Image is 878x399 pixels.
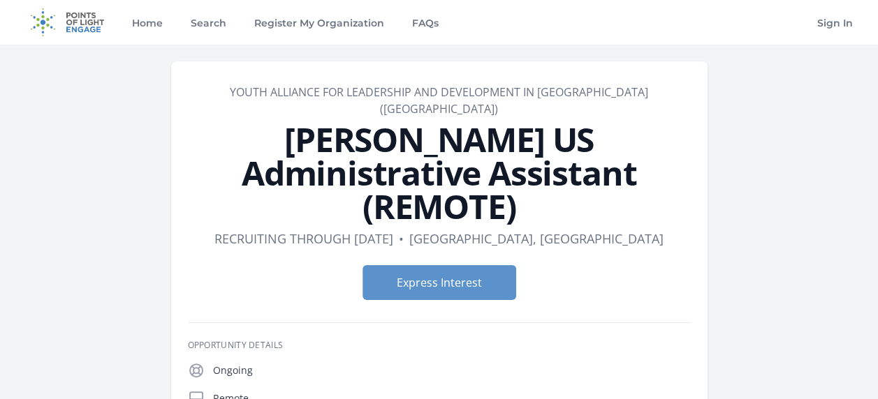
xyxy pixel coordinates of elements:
[363,265,516,300] button: Express Interest
[213,363,691,377] p: Ongoing
[188,123,691,223] h1: [PERSON_NAME] US Administrative Assistant (REMOTE)
[188,340,691,351] h3: Opportunity Details
[409,229,664,248] dd: [GEOGRAPHIC_DATA], [GEOGRAPHIC_DATA]
[399,229,404,248] div: •
[230,84,648,116] a: Youth Alliance for Leadership and Development in [GEOGRAPHIC_DATA] ([GEOGRAPHIC_DATA])
[214,229,393,248] dd: Recruiting through [DATE]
